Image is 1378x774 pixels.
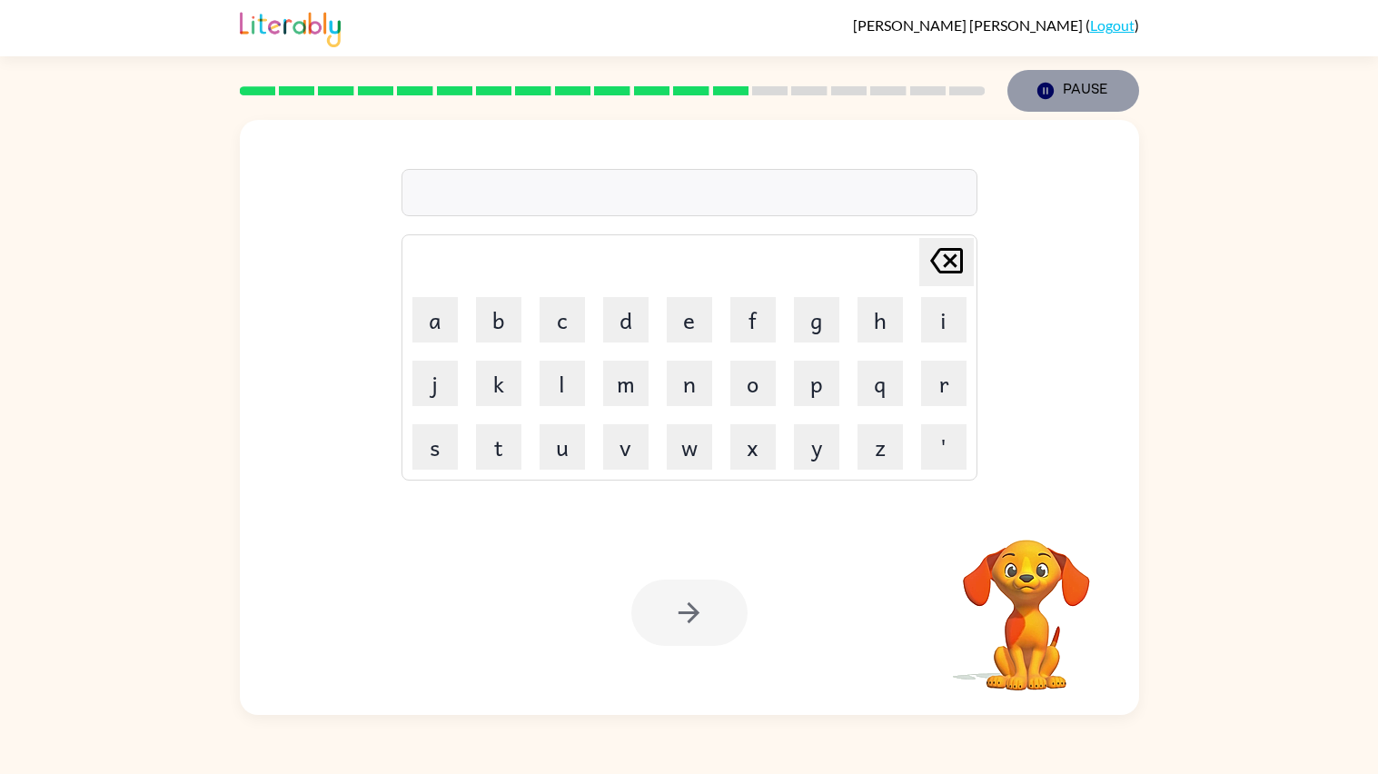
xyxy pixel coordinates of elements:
span: [PERSON_NAME] [PERSON_NAME] [853,16,1086,34]
button: x [730,424,776,470]
button: y [794,424,839,470]
video: Your browser must support playing .mp4 files to use Literably. Please try using another browser. [936,511,1117,693]
button: i [921,297,967,342]
div: ( ) [853,16,1139,34]
button: n [667,361,712,406]
button: h [858,297,903,342]
button: t [476,424,521,470]
img: Literably [240,7,341,47]
button: f [730,297,776,342]
button: b [476,297,521,342]
button: l [540,361,585,406]
a: Logout [1090,16,1135,34]
button: p [794,361,839,406]
button: r [921,361,967,406]
button: u [540,424,585,470]
button: q [858,361,903,406]
button: g [794,297,839,342]
button: s [412,424,458,470]
button: c [540,297,585,342]
button: j [412,361,458,406]
button: ' [921,424,967,470]
button: k [476,361,521,406]
button: o [730,361,776,406]
button: a [412,297,458,342]
button: e [667,297,712,342]
button: Pause [1007,70,1139,112]
button: z [858,424,903,470]
button: d [603,297,649,342]
button: w [667,424,712,470]
button: m [603,361,649,406]
button: v [603,424,649,470]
